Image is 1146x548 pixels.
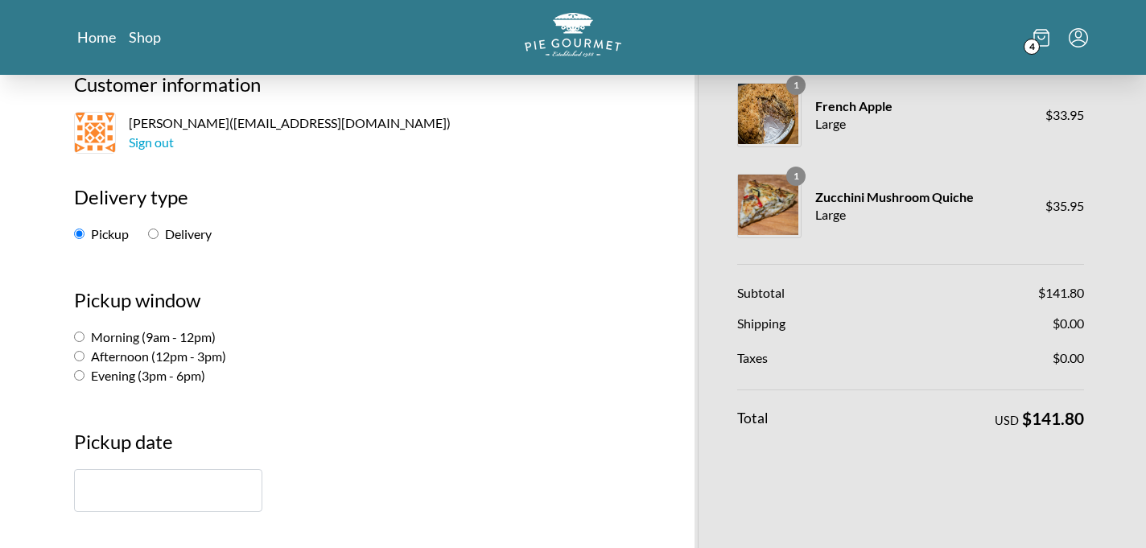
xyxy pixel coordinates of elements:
[74,370,85,381] input: Evening (3pm - 6pm)
[786,167,806,186] span: 1
[74,348,226,364] label: Afternoon (12pm - 3pm)
[74,286,636,328] h2: Pickup window
[74,229,85,239] input: Pickup
[738,175,798,235] img: Zucchini Mushroom Quiche
[74,332,85,342] input: Morning (9am - 12pm)
[525,13,621,62] a: Logo
[129,113,451,152] span: [PERSON_NAME] ( [EMAIL_ADDRESS][DOMAIN_NAME] )
[74,70,636,112] h2: Customer information
[129,27,161,47] a: Shop
[148,229,159,239] input: Delivery
[77,27,116,47] a: Home
[738,84,798,144] img: French Apple
[74,226,129,241] label: Pickup
[1024,39,1040,55] span: 4
[74,351,85,361] input: Afternoon (12pm - 3pm)
[525,13,621,57] img: logo
[74,329,216,344] label: Morning (9am - 12pm)
[786,76,806,95] span: 1
[74,368,205,383] label: Evening (3pm - 6pm)
[148,226,212,241] label: Delivery
[129,134,174,150] a: Sign out
[1069,28,1088,47] button: Menu
[74,427,636,469] h3: Pickup date
[74,183,636,225] h2: Delivery type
